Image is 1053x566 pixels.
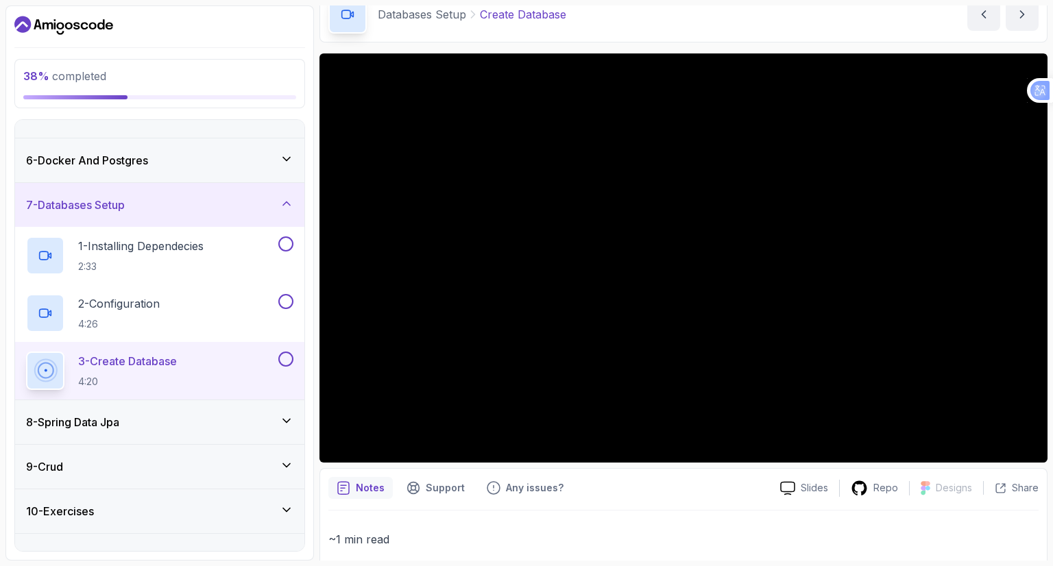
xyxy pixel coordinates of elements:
p: Any issues? [506,481,564,495]
button: 9-Crud [15,445,304,489]
p: Share [1012,481,1039,495]
button: 3-Create Database4:20 [26,352,293,390]
p: Repo [873,481,898,495]
button: Support button [398,477,473,499]
p: Databases Setup [378,6,466,23]
p: 2 - Configuration [78,295,160,312]
button: 10-Exercises [15,489,304,533]
button: Share [983,481,1039,495]
span: completed [23,69,106,83]
h3: 8 - Spring Data Jpa [26,414,119,430]
button: 7-Databases Setup [15,183,304,227]
button: 8-Spring Data Jpa [15,400,304,444]
p: 3 - Create Database [78,353,177,369]
button: 1-Installing Dependecies2:33 [26,236,293,275]
p: 4:26 [78,317,160,331]
a: Repo [840,480,909,497]
h3: 10 - Exercises [26,503,94,519]
p: Designs [936,481,972,495]
button: Feedback button [479,477,572,499]
iframe: 3 - Create Database [319,53,1048,463]
button: 6-Docker And Postgres [15,138,304,182]
p: Slides [801,481,828,495]
h3: 6 - Docker And Postgres [26,152,148,169]
a: Dashboard [14,14,113,36]
p: Notes [356,481,385,495]
p: 2:33 [78,260,204,273]
p: Create Database [480,6,566,23]
span: 38 % [23,69,49,83]
h3: 9 - Crud [26,458,63,475]
p: 1 - Installing Dependecies [78,238,204,254]
button: notes button [328,477,393,499]
h3: 7 - Databases Setup [26,197,125,213]
p: ~1 min read [328,530,1039,549]
a: Slides [769,481,839,495]
p: Support [426,481,465,495]
p: 4:20 [78,375,177,389]
h3: 11 - Artificial Intelligence [26,547,146,564]
button: 2-Configuration4:26 [26,294,293,332]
